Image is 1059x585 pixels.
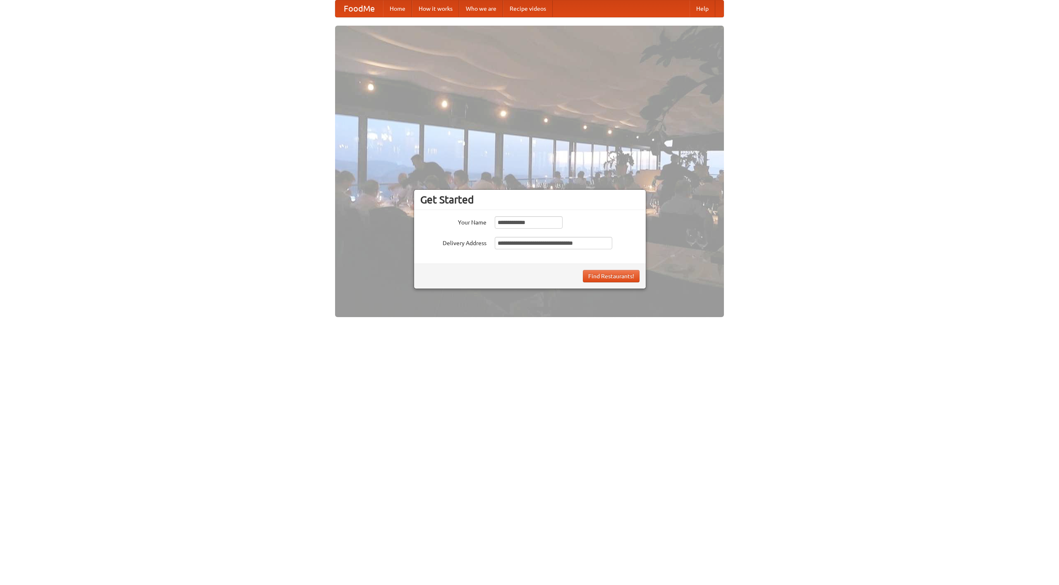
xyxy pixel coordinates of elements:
label: Your Name [420,216,486,227]
a: Who we are [459,0,503,17]
label: Delivery Address [420,237,486,247]
a: How it works [412,0,459,17]
a: Help [690,0,715,17]
button: Find Restaurants! [583,270,640,282]
a: Home [383,0,412,17]
h3: Get Started [420,193,640,206]
a: FoodMe [335,0,383,17]
a: Recipe videos [503,0,553,17]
